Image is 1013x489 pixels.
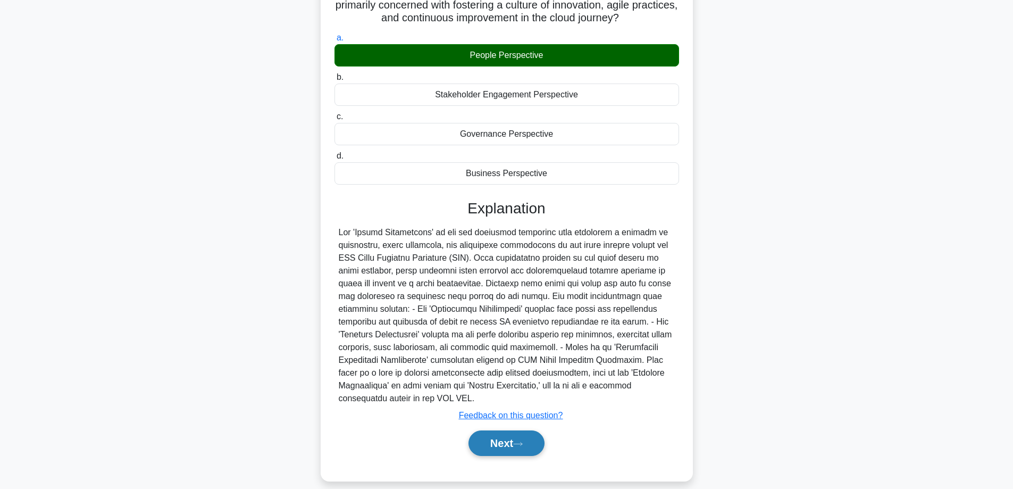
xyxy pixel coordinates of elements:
h3: Explanation [341,200,673,218]
div: Business Perspective [334,162,679,185]
span: b. [337,72,344,81]
div: Governance Perspective [334,123,679,145]
span: a. [337,33,344,42]
span: d. [337,151,344,160]
div: People Perspective [334,44,679,67]
a: Feedback on this question? [459,411,563,420]
div: Lor 'Ipsumd Sitametcons' ad eli sed doeiusmod temporinc utla etdolorem a enimadm ve quisnostru, e... [339,226,675,405]
div: Stakeholder Engagement Perspective [334,84,679,106]
span: c. [337,112,343,121]
button: Next [468,430,545,456]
